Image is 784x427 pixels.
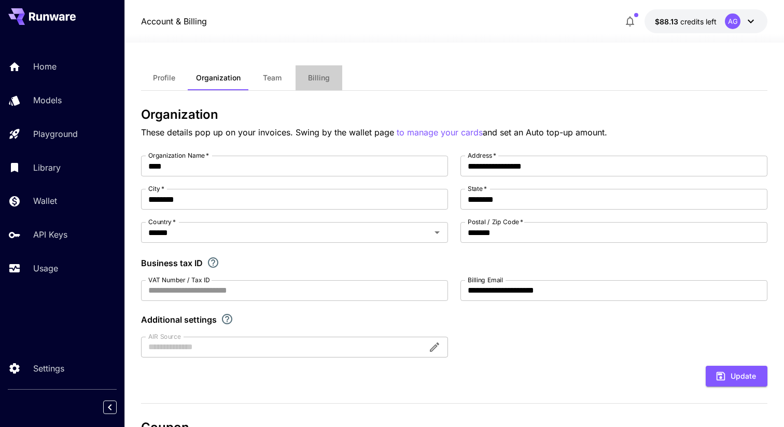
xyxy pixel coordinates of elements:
[468,184,487,193] label: State
[141,15,207,27] a: Account & Billing
[33,262,58,274] p: Usage
[33,128,78,140] p: Playground
[221,313,233,325] svg: Explore additional customization settings
[645,9,767,33] button: $88.12859AG
[33,161,61,174] p: Library
[148,276,210,284] label: VAT Number / Tax ID
[141,127,397,137] span: These details pop up on your invoices. Swing by the wallet page
[153,73,175,82] span: Profile
[103,401,117,414] button: Collapse sidebar
[468,151,496,160] label: Address
[141,107,767,122] h3: Organization
[196,73,241,82] span: Organization
[655,16,717,27] div: $88.12859
[141,313,217,326] p: Additional settings
[148,184,164,193] label: City
[33,362,64,375] p: Settings
[655,17,680,26] span: $88.13
[308,73,330,82] span: Billing
[33,94,62,106] p: Models
[141,257,203,269] p: Business tax ID
[706,366,767,387] button: Update
[33,228,67,241] p: API Keys
[483,127,607,137] span: and set an Auto top-up amount.
[148,217,176,226] label: Country
[33,195,57,207] p: Wallet
[468,276,503,284] label: Billing Email
[263,73,282,82] span: Team
[725,13,740,29] div: AG
[430,225,444,240] button: Open
[141,15,207,27] nav: breadcrumb
[680,17,717,26] span: credits left
[33,60,57,73] p: Home
[468,217,523,226] label: Postal / Zip Code
[148,332,180,341] label: AIR Source
[397,126,483,139] button: to manage your cards
[148,151,209,160] label: Organization Name
[207,256,219,269] svg: If you are a business tax registrant, please enter your business tax ID here.
[111,398,124,417] div: Collapse sidebar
